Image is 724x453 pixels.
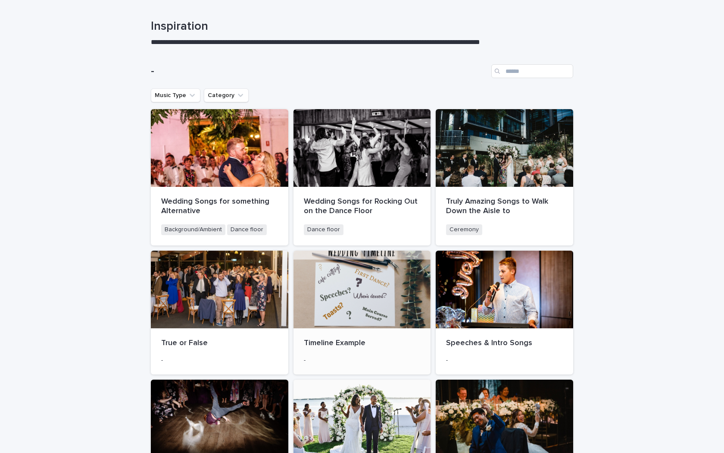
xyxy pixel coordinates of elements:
input: Search [491,64,573,78]
span: Dance floor [227,224,267,235]
p: - [304,357,421,364]
a: Truly Amazing Songs to Walk Down the Aisle toCeremony [436,109,573,245]
h1: Inspiration [151,19,573,34]
button: Music Type [151,88,200,102]
span: Ceremony [446,224,482,235]
span: Dance floor [304,224,343,235]
p: Speeches & Intro Songs [446,339,563,348]
p: - [161,357,278,364]
a: Speeches & Intro Songs- [436,251,573,374]
h1: - [151,65,488,78]
button: Category [204,88,249,102]
a: True or False- [151,251,288,374]
p: - [446,357,563,364]
p: Timeline Example [304,339,421,348]
span: Background/Ambient [161,224,225,235]
a: Wedding Songs for Rocking Out on the Dance FloorDance floor [293,109,431,245]
p: True or False [161,339,278,348]
p: Wedding Songs for Rocking Out on the Dance Floor [304,197,421,216]
a: Timeline Example- [293,251,431,374]
p: Wedding Songs for something Alternative [161,197,278,216]
a: Wedding Songs for something AlternativeBackground/AmbientDance floor [151,109,288,245]
p: Truly Amazing Songs to Walk Down the Aisle to [446,197,563,216]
